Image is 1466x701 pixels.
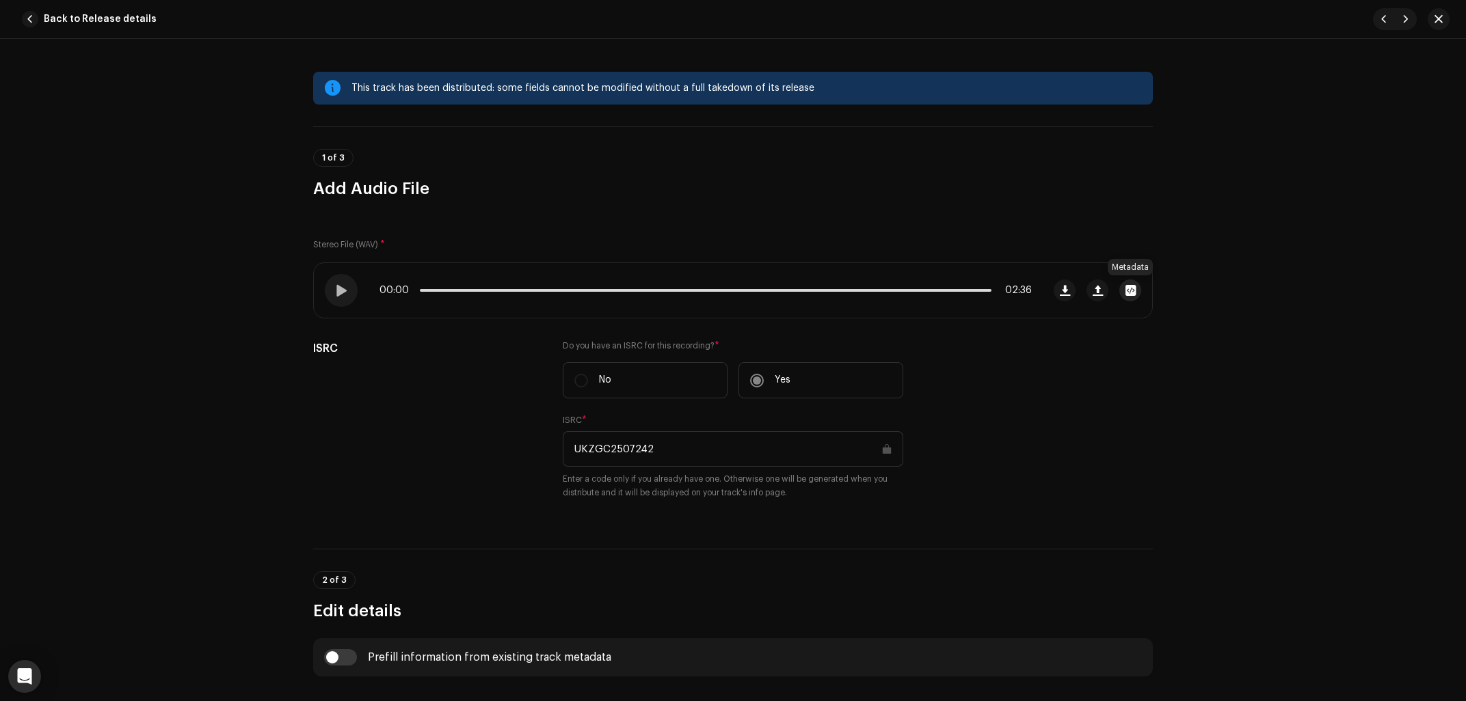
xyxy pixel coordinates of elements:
[351,80,1142,96] div: This track has been distributed: some fields cannot be modified without a full takedown of its re...
[563,340,903,351] label: Do you have an ISRC for this recording?
[322,154,345,162] span: 1 of 3
[313,340,541,357] h5: ISRC
[313,178,1153,200] h3: Add Audio File
[313,240,378,249] small: Stereo File (WAV)
[313,600,1153,622] h3: Edit details
[8,660,41,693] div: Open Intercom Messenger
[563,472,903,499] small: Enter a code only if you already have one. Otherwise one will be generated when you distribute an...
[563,431,903,467] input: ABXYZ#######
[997,285,1032,296] span: 02:36
[775,373,790,387] p: Yes
[368,652,611,663] div: Prefill information from existing track metadata
[599,373,611,387] p: No
[322,576,347,584] span: 2 of 3
[563,415,587,426] label: ISRC
[379,285,414,296] span: 00:00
